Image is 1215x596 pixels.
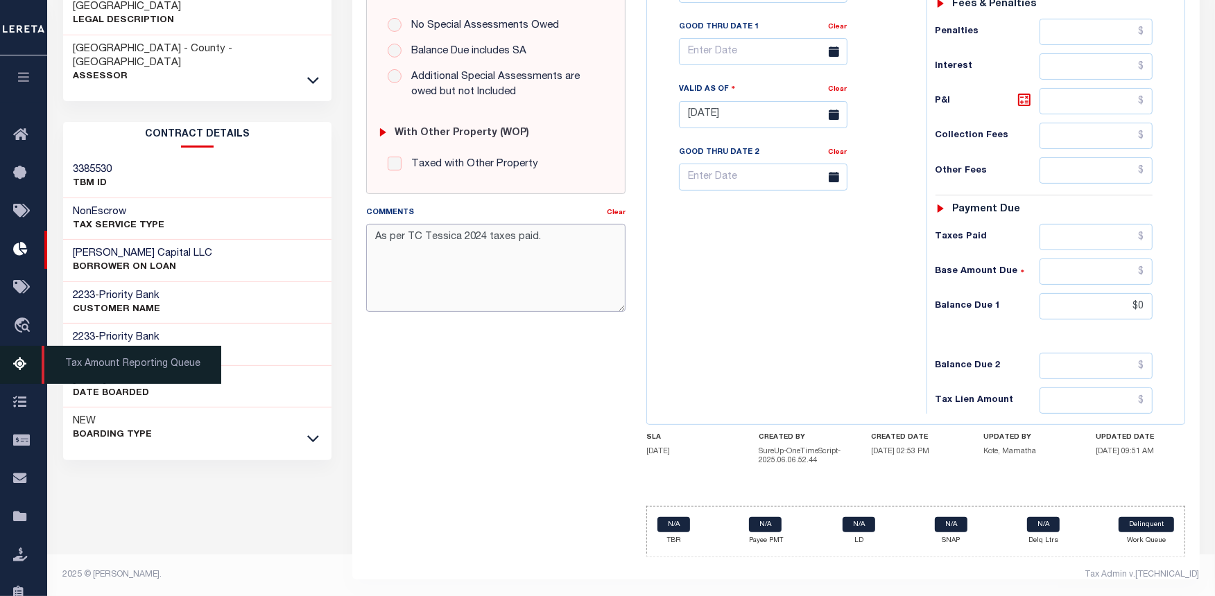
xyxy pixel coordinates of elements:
p: Date Boarded [74,387,150,401]
h6: with Other Property (WOP) [395,128,529,139]
h5: Kote, Mamatha [983,447,1074,456]
a: N/A [1027,517,1060,532]
p: CLIENT Name [74,344,160,358]
input: $ [1040,258,1153,285]
input: Enter Date [679,38,847,65]
p: SNAP [935,536,967,546]
h6: Other Fees [936,166,1040,177]
a: Clear [829,24,847,30]
span: Priority Bank [100,290,160,301]
a: N/A [749,517,782,532]
h6: Taxes Paid [936,231,1040,243]
input: Enter Date [679,164,847,191]
input: $ [1040,53,1153,80]
h3: 3385530 [74,163,112,177]
p: Delq Ltrs [1027,536,1060,546]
input: Enter Date [679,101,847,128]
p: Boarding Type [74,428,153,442]
h3: - [74,331,160,344]
input: $ [1040,224,1153,250]
p: TBM ID [74,177,112,191]
input: $ [1040,123,1153,149]
h6: P&I [936,91,1040,111]
a: Clear [829,149,847,156]
label: Good Thru Date 2 [679,147,759,159]
h5: [DATE] 09:51 AM [1096,447,1186,456]
a: N/A [843,517,875,532]
span: Tax Amount Reporting Queue [42,346,221,384]
label: Additional Special Assessments are owed but not Included [405,69,604,100]
h5: [DATE] 02:53 PM [871,447,961,456]
h3: - [74,289,161,303]
div: Tax Admin v.[TECHNICAL_ID] [641,568,1200,581]
span: [DATE] [646,448,670,455]
label: Taxed with Other Property [405,157,539,173]
h4: CREATED DATE [871,433,961,441]
h4: SLA [646,433,736,441]
a: N/A [657,517,690,532]
h3: [GEOGRAPHIC_DATA] - County - [GEOGRAPHIC_DATA] [74,42,321,70]
label: Valid as Of [679,82,736,96]
label: Balance Due includes SA [405,44,527,60]
h5: SureUp-OneTimeScript-2025.06.06.52.44 [759,447,849,465]
p: Assessor [74,70,321,84]
input: $ [1040,387,1153,414]
p: Payee PMT [749,536,783,546]
span: Priority Bank [100,332,160,342]
input: $ [1040,353,1153,379]
h3: [PERSON_NAME] Capital LLC [74,247,213,261]
input: $ [1040,293,1153,319]
a: Clear [607,209,626,216]
p: Work Queue [1119,536,1174,546]
h6: Balance Due 2 [936,360,1040,371]
a: Delinquent [1119,517,1174,532]
a: Clear [829,86,847,93]
label: Comments [366,207,414,219]
input: $ [1040,157,1153,184]
h6: Interest [936,61,1040,72]
p: LD [843,536,875,546]
h6: Penalties [936,26,1040,37]
div: 2025 © [PERSON_NAME]. [53,568,632,581]
h4: UPDATED BY [983,433,1074,441]
p: Legal Description [74,14,321,28]
i: travel_explore [13,317,35,335]
h6: Collection Fees [936,130,1040,141]
input: $ [1040,88,1153,114]
label: Good Thru Date 1 [679,21,759,33]
h3: NonEscrow [74,205,165,219]
h4: UPDATED DATE [1096,433,1186,441]
a: N/A [935,517,967,532]
h6: Payment due [952,204,1020,216]
span: 2233 [74,332,96,342]
h6: Tax Lien Amount [936,395,1040,406]
h6: Balance Due 1 [936,301,1040,312]
h2: CONTRACT details [63,122,331,148]
h6: Base Amount Due [936,266,1040,277]
p: BORROWER ON LOAN [74,261,213,274]
span: 2233 [74,290,96,301]
p: CUSTOMER Name [74,303,161,317]
label: No Special Assessments Owed [405,18,560,34]
p: TBR [657,536,690,546]
h4: CREATED BY [759,433,849,441]
h3: NEW [74,414,153,428]
p: Tax Service Type [74,219,165,233]
input: $ [1040,19,1153,45]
